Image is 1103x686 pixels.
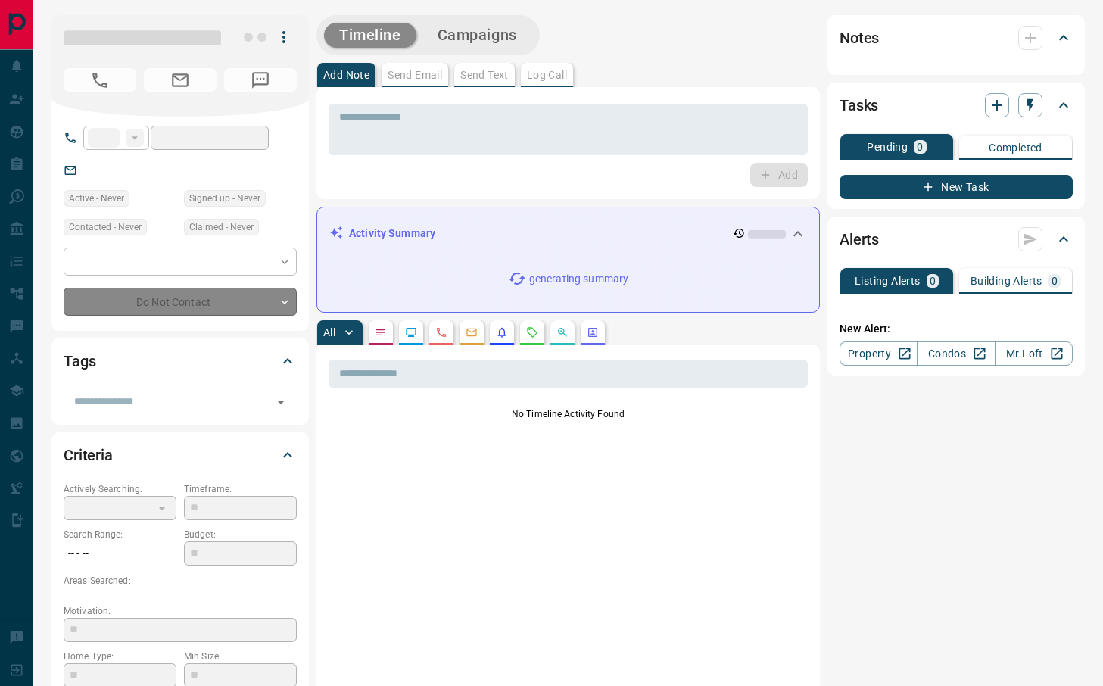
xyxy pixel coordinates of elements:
[587,326,599,338] svg: Agent Actions
[184,528,297,541] p: Budget:
[64,68,136,92] span: No Number
[526,326,538,338] svg: Requests
[556,326,569,338] svg: Opportunities
[840,221,1073,257] div: Alerts
[64,437,297,473] div: Criteria
[329,407,808,421] p: No Timeline Activity Found
[69,191,124,206] span: Active - Never
[64,288,297,316] div: Do Not Contact
[840,175,1073,199] button: New Task
[64,541,176,566] p: -- - --
[64,443,113,467] h2: Criteria
[917,142,923,152] p: 0
[930,276,936,286] p: 0
[329,220,807,248] div: Activity Summary
[349,226,435,242] p: Activity Summary
[189,191,260,206] span: Signed up - Never
[840,227,879,251] h2: Alerts
[270,391,291,413] button: Open
[840,20,1073,56] div: Notes
[144,68,217,92] span: No Email
[840,93,878,117] h2: Tasks
[189,220,254,235] span: Claimed - Never
[64,349,95,373] h2: Tags
[64,604,297,618] p: Motivation:
[529,271,628,287] p: generating summary
[405,326,417,338] svg: Lead Browsing Activity
[224,68,297,92] span: No Number
[64,528,176,541] p: Search Range:
[64,650,176,663] p: Home Type:
[971,276,1042,286] p: Building Alerts
[995,341,1073,366] a: Mr.Loft
[840,26,879,50] h2: Notes
[466,326,478,338] svg: Emails
[989,142,1042,153] p: Completed
[917,341,995,366] a: Condos
[324,23,416,48] button: Timeline
[323,70,369,80] p: Add Note
[184,482,297,496] p: Timeframe:
[496,326,508,338] svg: Listing Alerts
[88,164,94,176] a: --
[64,343,297,379] div: Tags
[64,574,297,588] p: Areas Searched:
[840,321,1073,337] p: New Alert:
[855,276,921,286] p: Listing Alerts
[867,142,908,152] p: Pending
[840,87,1073,123] div: Tasks
[840,341,918,366] a: Property
[1052,276,1058,286] p: 0
[375,326,387,338] svg: Notes
[184,650,297,663] p: Min Size:
[422,23,532,48] button: Campaigns
[64,482,176,496] p: Actively Searching:
[435,326,447,338] svg: Calls
[323,327,335,338] p: All
[69,220,142,235] span: Contacted - Never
